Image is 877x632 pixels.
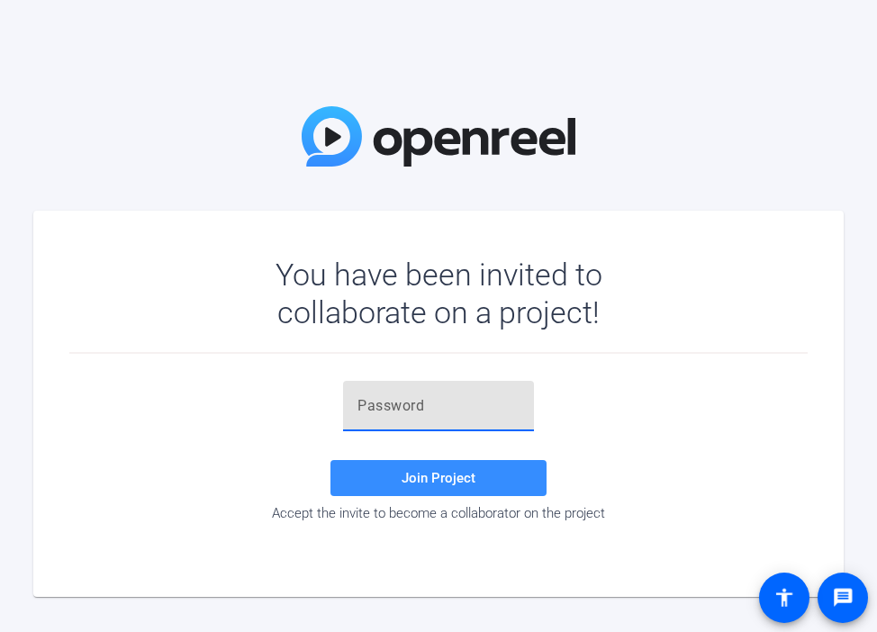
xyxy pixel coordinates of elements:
button: Join Project [330,460,547,496]
div: Accept the invite to become a collaborator on the project [69,505,808,521]
input: Password [357,395,520,417]
mat-icon: accessibility [773,587,795,609]
img: OpenReel Logo [302,106,575,167]
span: Join Project [402,470,475,486]
div: You have been invited to collaborate on a project! [223,256,655,331]
mat-icon: message [832,587,854,609]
